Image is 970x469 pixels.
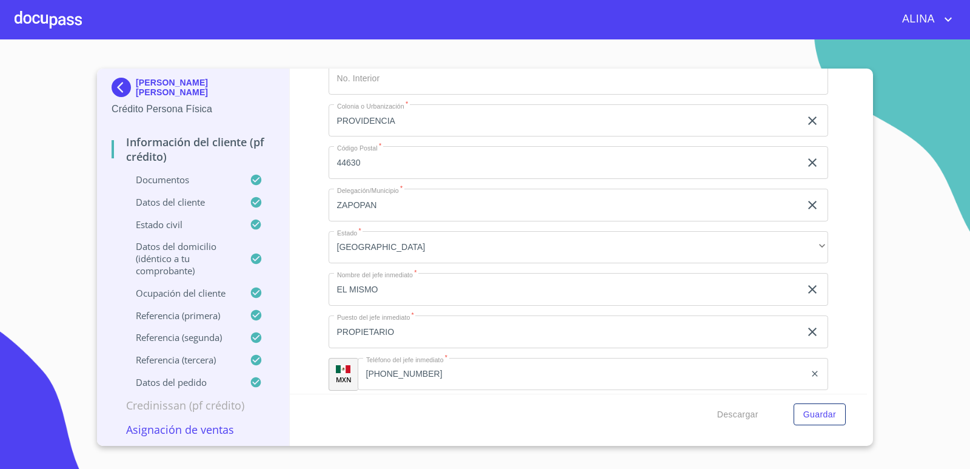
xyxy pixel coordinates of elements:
span: ALINA [893,10,941,29]
button: clear input [805,325,820,339]
p: Credinissan (PF crédito) [112,398,275,413]
p: [PERSON_NAME] [PERSON_NAME] [136,78,275,97]
p: Referencia (segunda) [112,331,250,343]
button: clear input [805,282,820,297]
button: Descargar [712,403,763,426]
p: MXN [336,375,352,384]
p: Ocupación del Cliente [112,287,250,299]
p: Referencia (primera) [112,309,250,322]
button: clear input [810,369,820,379]
div: [PERSON_NAME] [PERSON_NAME] [112,78,275,102]
p: Información del cliente (PF crédito) [112,135,275,164]
p: Datos del pedido [112,376,250,388]
button: clear input [805,113,820,128]
p: Asignación de Ventas [112,422,275,437]
button: clear input [805,198,820,212]
p: Crédito Persona Física [112,102,275,116]
p: Datos del domicilio (idéntico a tu comprobante) [112,240,250,277]
button: account of current user [893,10,955,29]
button: clear input [805,155,820,170]
p: Documentos [112,174,250,186]
div: [GEOGRAPHIC_DATA] [329,231,829,264]
img: Docupass spot blue [112,78,136,97]
button: Guardar [794,403,846,426]
p: Referencia (tercera) [112,354,250,366]
p: Datos del cliente [112,196,250,208]
span: Guardar [803,407,836,422]
img: R93DlvwvvjP9fbrDwZeCRYBHk45OWMq+AAOlFVsxT89f82nwPLnD58IP7+ANJEaWYhP0Tx8kkA0WlQMPQsAAgwAOmBj20AXj6... [336,365,350,374]
p: Estado Civil [112,218,250,231]
span: Descargar [717,407,758,422]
